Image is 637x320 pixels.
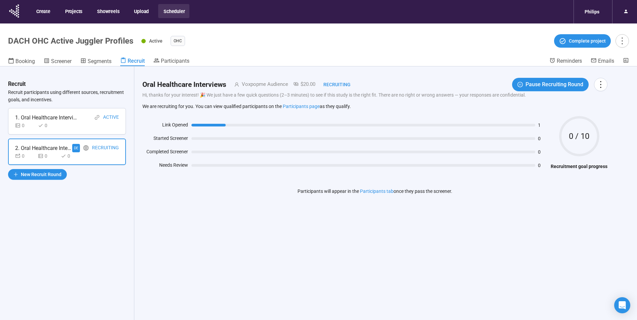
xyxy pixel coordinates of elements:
span: 1 [538,123,547,127]
button: Complete project [554,34,611,48]
a: Participants page [283,104,320,109]
a: Screener [44,57,72,66]
button: Create [31,4,55,18]
span: Screener [51,58,72,64]
div: Voxpopme Audience [239,81,288,89]
div: Recruiting [92,144,119,152]
p: We are recruiting for you. You can view qualified participants on the as they qualify. [142,103,607,109]
div: Recruiting [315,81,351,88]
button: Showreels [92,4,124,18]
span: Booking [15,58,35,64]
span: Segments [88,58,111,64]
a: Recruit [120,57,145,66]
div: 0 [38,122,58,129]
a: Participants tab [360,189,394,194]
div: Link Opened [142,121,188,131]
div: Completed Screener [142,148,188,158]
button: pause-circlePause Recruiting Round [512,78,589,91]
span: pause-circle [517,82,523,87]
div: 0 [15,152,35,160]
span: user [226,82,239,87]
span: Recruit [128,58,145,64]
div: 0 [15,122,35,129]
span: global [83,145,89,151]
span: Active [149,38,163,44]
span: Complete project [569,37,606,45]
div: DE [72,144,80,152]
div: Philips [581,5,603,18]
h3: Recruit [8,80,26,89]
h2: Oral Healthcare Interviews [142,79,226,90]
div: 2. Oral Healthcare Interviews [15,144,72,152]
button: Scheduler [158,4,189,18]
button: more [594,78,607,91]
span: Reminders [557,58,582,64]
button: more [616,34,629,48]
span: Participants [161,58,189,64]
span: 0 [538,136,547,141]
div: 0 [61,152,81,160]
div: Needs Review [142,161,188,171]
a: Participants [153,57,189,65]
a: Emails [591,57,614,65]
a: Booking [8,57,35,66]
span: 0 [538,163,547,168]
button: plusNew Recruit Round [8,169,67,180]
span: OHC [174,38,182,44]
span: more [596,80,605,89]
span: plus [13,172,18,177]
span: Emails [598,58,614,64]
div: $20.00 [288,81,315,89]
p: Hi, thanks for your interest! 🎉 We just have a few quick questions (2–3 minutes) to see if this s... [142,91,607,99]
span: link [94,115,100,120]
button: Projects [60,4,87,18]
h4: Recruitment goal progress [551,163,607,170]
div: 0 [38,152,58,160]
div: Started Screener [142,135,188,145]
a: Reminders [549,57,582,65]
div: Active [103,113,119,122]
div: Open Intercom Messenger [614,297,630,313]
button: Upload [129,4,153,18]
span: 0 / 10 [559,132,599,140]
span: more [618,36,627,45]
div: 1. Oral Healthcare Interviews [15,113,79,122]
a: Segments [80,57,111,66]
p: Recruit participants using different sources, recruitment goals, and incentives. [8,89,126,103]
h1: DACH OHC Active Juggler Profiles [8,36,133,46]
span: 0 [538,150,547,154]
span: New Recruit Round [21,171,61,178]
p: Participants will appear in the once they pass the screener. [298,188,452,195]
span: Pause Recruiting Round [526,80,583,89]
